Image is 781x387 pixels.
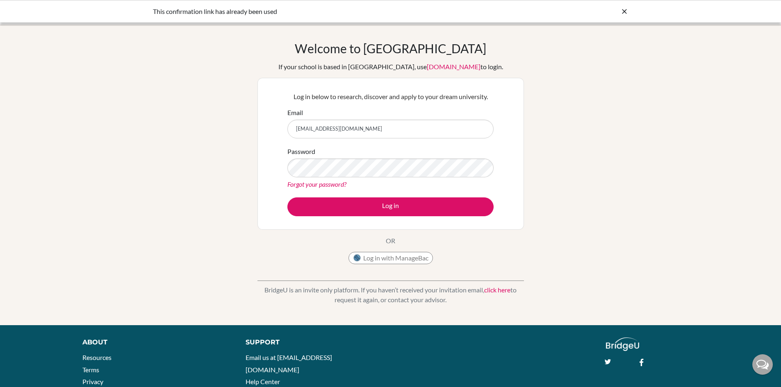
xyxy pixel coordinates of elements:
[246,378,280,385] a: Help Center
[295,41,486,56] h1: Welcome to [GEOGRAPHIC_DATA]
[82,337,227,347] div: About
[287,180,346,188] a: Forgot your password?
[287,197,494,216] button: Log in
[246,337,381,347] div: Support
[18,6,35,13] span: Help
[606,337,639,351] img: logo_white@2x-f4f0deed5e89b7ecb1c2cc34c3e3d731f90f0f143d5ea2071677605dd97b5244.png
[257,285,524,305] p: BridgeU is an invite only platform. If you haven’t received your invitation email, to request it ...
[386,236,395,246] p: OR
[287,108,303,118] label: Email
[82,378,103,385] a: Privacy
[287,92,494,102] p: Log in below to research, discover and apply to your dream university.
[348,252,433,264] button: Log in with ManageBac
[278,62,503,72] div: If your school is based in [GEOGRAPHIC_DATA], use to login.
[484,286,510,294] a: click here
[246,353,332,373] a: Email us at [EMAIL_ADDRESS][DOMAIN_NAME]
[427,63,480,70] a: [DOMAIN_NAME]
[287,147,315,156] label: Password
[82,353,112,361] a: Resources
[82,366,99,373] a: Terms
[153,7,505,16] div: This confirmation link has already been used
